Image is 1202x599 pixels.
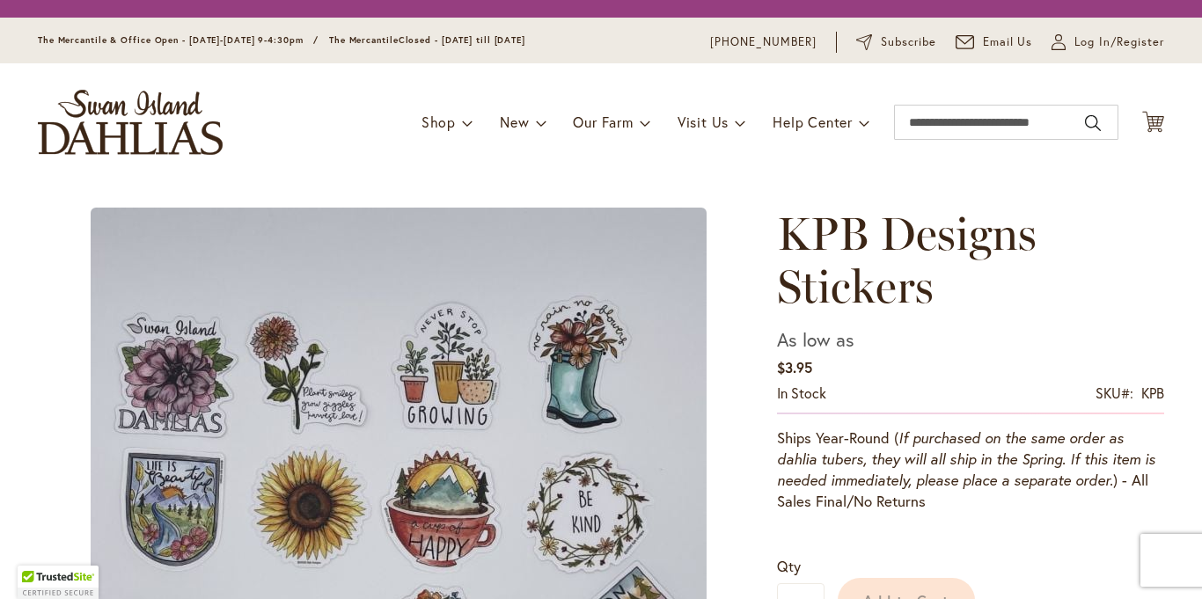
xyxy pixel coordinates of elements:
a: Email Us [956,33,1033,51]
span: Subscribe [881,33,936,51]
strong: SKU [1096,384,1133,402]
span: KPB Designs Stickers [777,206,1037,314]
span: $3.95 [777,358,812,376]
span: Closed - [DATE] till [DATE] [399,34,525,46]
a: [PHONE_NUMBER] [710,33,817,51]
p: Ships Year-Round ( ) - All Sales Final/No Returns [777,427,1164,512]
a: Subscribe [856,33,936,51]
div: TrustedSite Certified [18,566,99,599]
span: The Mercantile & Office Open - [DATE]-[DATE] 9-4:30pm / The Mercantile [38,34,399,46]
span: Our Farm [573,113,633,131]
i: If purchased on the same order as dahlia tubers, they will all ship in the Spring. If this item i... [777,428,1155,489]
span: Qty [777,557,801,575]
div: KPB [1141,384,1164,404]
span: New [500,113,529,131]
a: Log In/Register [1052,33,1164,51]
span: As low as [777,326,854,353]
span: Log In/Register [1074,33,1164,51]
span: Help Center [773,113,853,131]
div: Availability [777,384,826,404]
span: In stock [777,384,826,402]
button: Search [1085,109,1101,137]
span: Email Us [983,33,1033,51]
span: Shop [421,113,456,131]
span: Visit Us [678,113,729,131]
a: store logo [38,90,223,155]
